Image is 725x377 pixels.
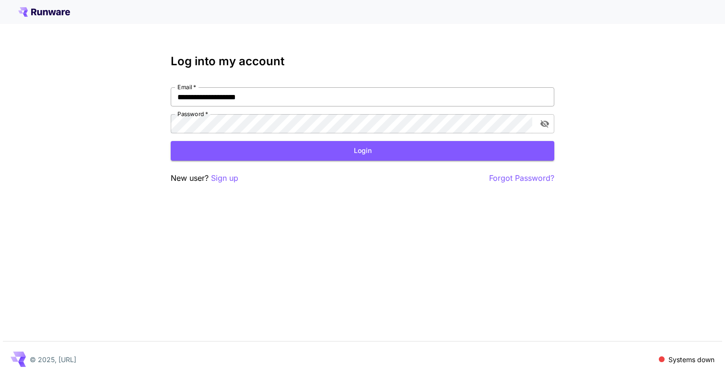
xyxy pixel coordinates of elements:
button: toggle password visibility [536,115,553,132]
button: Login [171,141,554,161]
button: Sign up [211,172,238,184]
p: Systems down [668,354,714,365]
p: New user? [171,172,238,184]
label: Email [177,83,196,91]
p: © 2025, [URL] [30,354,76,365]
button: Forgot Password? [489,172,554,184]
h3: Log into my account [171,55,554,68]
label: Password [177,110,208,118]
